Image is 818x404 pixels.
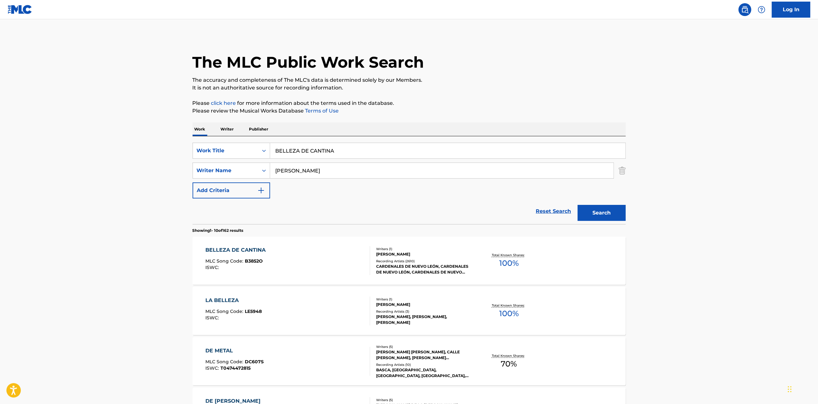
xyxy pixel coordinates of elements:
span: 70 % [501,358,517,370]
span: DC607S [245,359,264,365]
span: ISWC : [205,365,220,371]
p: Total Known Shares: [492,303,526,308]
span: T0474472815 [220,365,251,371]
span: ISWC : [205,265,220,270]
form: Search Form [193,143,626,224]
div: Writers ( 5 ) [376,398,473,402]
div: [PERSON_NAME] [376,251,473,257]
a: Reset Search [533,204,574,218]
div: [PERSON_NAME] [376,302,473,307]
a: Public Search [739,3,751,16]
a: BELLEZA DE CANTINAMLC Song Code:B3852OISWC:Writers (1)[PERSON_NAME]Recording Artists (2610)CARDEN... [193,237,626,285]
span: 100 % [499,308,519,319]
span: 100 % [499,257,519,269]
iframe: Chat Widget [786,373,818,404]
p: Showing 1 - 10 of 162 results [193,228,244,233]
img: 9d2ae6d4665cec9f34b9.svg [257,187,265,194]
span: MLC Song Code : [205,258,245,264]
div: Writers ( 5 ) [376,344,473,349]
img: Delete Criterion [619,163,626,179]
span: B3852O [245,258,263,264]
p: Writer [219,122,236,136]
img: search [741,6,749,13]
div: Writers ( 1 ) [376,297,473,302]
div: DE METAL [205,347,264,355]
span: MLC Song Code : [205,308,245,314]
div: Arrastrar [788,380,792,399]
div: [PERSON_NAME], [PERSON_NAME], [PERSON_NAME] [376,314,473,325]
span: ISWC : [205,315,220,321]
div: BASCA, [GEOGRAPHIC_DATA], [GEOGRAPHIC_DATA], [GEOGRAPHIC_DATA], [GEOGRAPHIC_DATA] [376,367,473,379]
p: Publisher [247,122,270,136]
h1: The MLC Public Work Search [193,53,424,72]
div: Writer Name [197,167,254,174]
img: help [758,6,765,13]
p: Please for more information about the terms used in the database. [193,99,626,107]
img: MLC Logo [8,5,32,14]
div: Work Title [197,147,254,155]
p: Please review the Musical Works Database [193,107,626,115]
p: Work [193,122,207,136]
p: It is not an authoritative source for recording information. [193,84,626,92]
a: DE METALMLC Song Code:DC607SISWC:T0474472815Writers (5)[PERSON_NAME] [PERSON_NAME], CALLE [PERSON... [193,337,626,385]
p: The accuracy and completeness of The MLC's data is determined solely by our Members. [193,76,626,84]
span: LE5948 [245,308,262,314]
div: CARDENALES DE NUEVO LEÓN, CARDENALES DE NUEVO LEÓN, CARDENALES DE NUEVO LEÓN, CARDENALES DE NUEVO... [376,264,473,275]
div: BELLEZA DE CANTINA [205,246,269,254]
a: LA BELLEZAMLC Song Code:LE5948ISWC:Writers (1)[PERSON_NAME]Recording Artists (3)[PERSON_NAME], [P... [193,287,626,335]
button: Add Criteria [193,182,270,198]
span: MLC Song Code : [205,359,245,365]
a: Log In [772,2,810,18]
div: Recording Artists ( 3 ) [376,309,473,314]
div: Widget de chat [786,373,818,404]
a: click here [211,100,236,106]
div: Help [755,3,768,16]
div: LA BELLEZA [205,297,262,304]
p: Total Known Shares: [492,353,526,358]
div: Writers ( 1 ) [376,247,473,251]
div: Recording Artists ( 2610 ) [376,259,473,264]
a: Terms of Use [304,108,339,114]
button: Search [578,205,626,221]
div: Recording Artists ( 10 ) [376,362,473,367]
p: Total Known Shares: [492,253,526,257]
div: [PERSON_NAME] [PERSON_NAME], CALLE [PERSON_NAME], [PERSON_NAME] [PERSON_NAME], [PERSON_NAME] [PER... [376,349,473,361]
